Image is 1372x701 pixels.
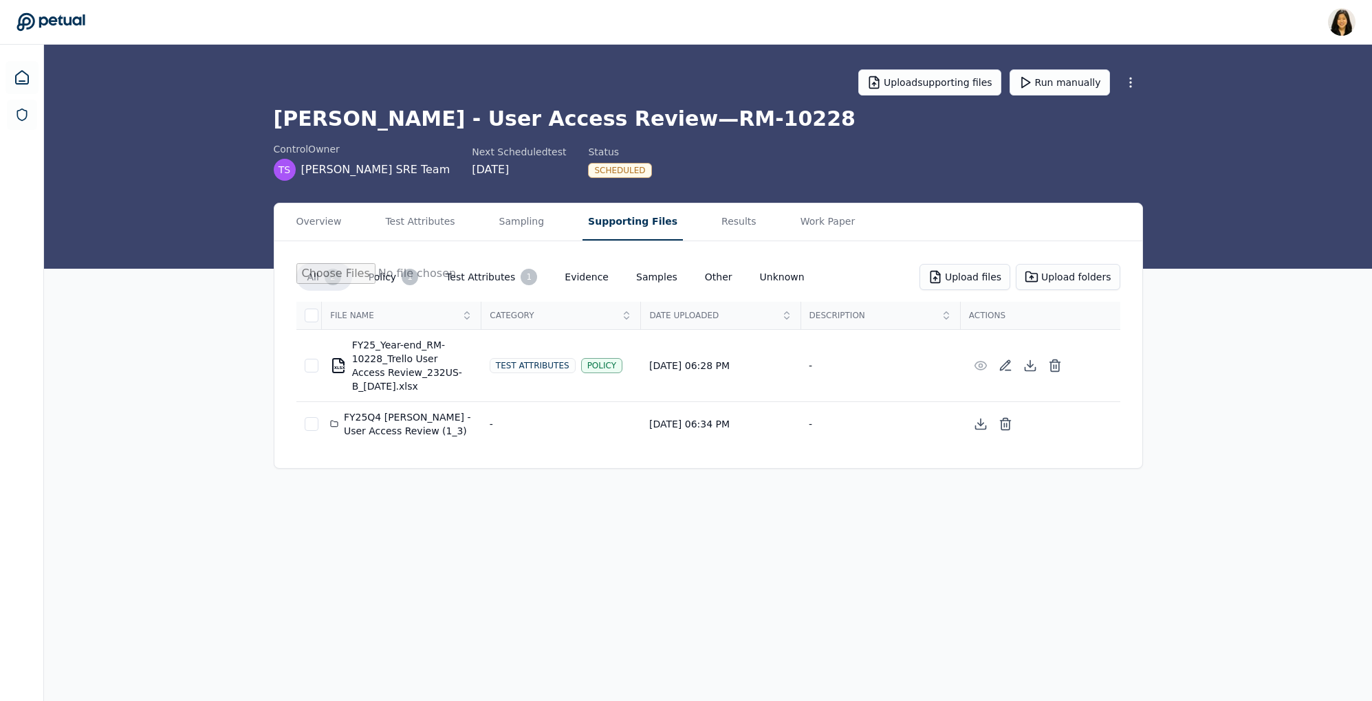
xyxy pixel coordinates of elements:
button: Delete File [1043,353,1067,378]
span: Category [490,310,617,321]
td: - [801,330,960,402]
img: Renee Park [1328,8,1355,36]
button: Unknown [749,265,816,289]
div: Scheduled [588,163,651,178]
div: Test Attributes [490,358,576,373]
button: Upload files [919,264,1010,290]
div: 1 [402,269,418,285]
button: Test Attributes [380,203,460,241]
button: Supporting Files [582,203,683,241]
td: [DATE] 06:28 PM [641,330,801,402]
span: File Name [330,310,457,321]
a: Dashboard [6,61,39,94]
a: SOC 1 Reports [7,100,37,130]
button: Run manually [1010,69,1110,96]
span: TS [279,163,290,177]
button: Download File [1018,353,1043,378]
div: Policy [581,358,622,373]
div: XLSX [334,366,345,370]
button: All2 [296,263,352,291]
button: Overview [291,203,347,241]
button: Test Attributes1 [435,263,548,291]
div: - [490,417,633,431]
td: [DATE] 06:34 PM [641,402,801,447]
button: Other [694,265,743,289]
div: FY25Q4 [PERSON_NAME] - User Access Review (1_3) [330,410,473,438]
button: Preview File (hover for quick preview, click for full view) [968,353,993,378]
div: Status [588,145,651,159]
span: [PERSON_NAME] SRE Team [301,162,450,178]
button: Results [716,203,762,241]
button: Samples [625,265,688,289]
a: Go to Dashboard [17,12,85,32]
div: 1 [521,269,537,285]
div: 2 [325,269,341,285]
td: - [801,402,960,447]
button: Policy1 [358,263,429,291]
button: Delete Directory [993,412,1018,436]
h1: [PERSON_NAME] - User Access Review — RM-10228 [274,107,1143,131]
span: Actions [969,310,1112,321]
button: Add/Edit Description [993,353,1018,378]
button: More Options [1118,70,1143,95]
div: [DATE] [472,162,566,178]
button: Evidence [554,265,620,289]
button: Work Paper [795,203,861,241]
div: Next Scheduled test [472,145,566,159]
button: Sampling [494,203,550,241]
button: Upload folders [1016,264,1120,290]
div: control Owner [274,142,450,156]
button: Download Directory [968,412,993,436]
span: Date Uploaded [649,310,776,321]
button: Uploadsupporting files [858,69,1001,96]
span: Description [809,310,937,321]
div: FY25_Year-end_RM-10228_Trello User Access Review_232US-B_[DATE].xlsx [330,338,473,393]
